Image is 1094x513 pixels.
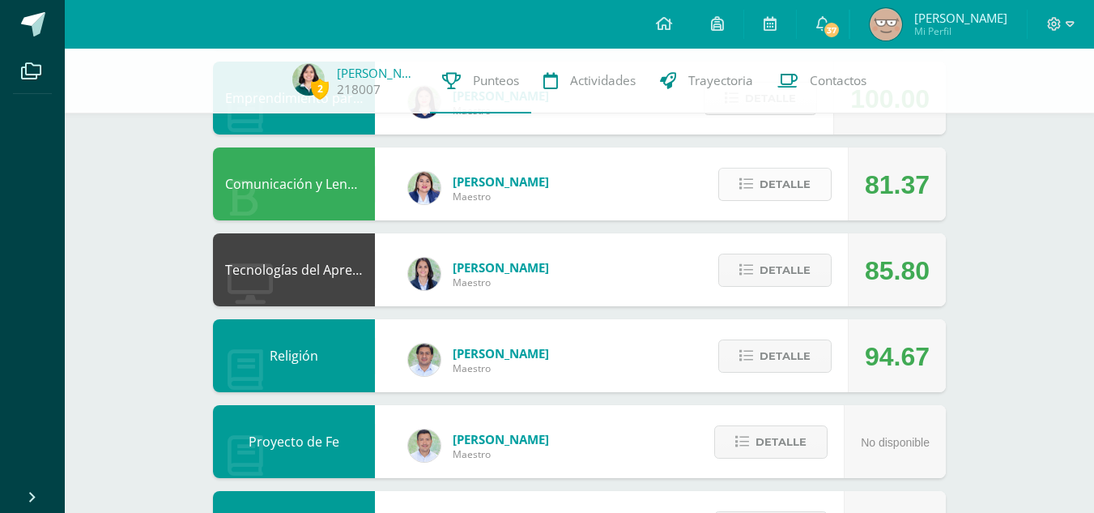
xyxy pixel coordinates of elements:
[823,21,841,39] span: 37
[718,168,832,201] button: Detalle
[473,72,519,89] span: Punteos
[408,344,441,376] img: f767cae2d037801592f2ba1a5db71a2a.png
[213,319,375,392] div: Religión
[718,254,832,287] button: Detalle
[870,8,902,41] img: 7ba1596e4feba066842da6514df2b212.png
[337,65,418,81] a: [PERSON_NAME]
[865,320,930,393] div: 94.67
[408,172,441,204] img: 97caf0f34450839a27c93473503a1ec1.png
[453,345,549,361] span: [PERSON_NAME]
[714,425,828,459] button: Detalle
[292,63,325,96] img: 5bf59a8f1d34e40244a609435b7dd35c.png
[213,147,375,220] div: Comunicación y Lenguaje, Idioma Español
[213,233,375,306] div: Tecnologías del Aprendizaje y la Comunicación: Computación
[760,169,811,199] span: Detalle
[453,447,549,461] span: Maestro
[453,361,549,375] span: Maestro
[453,276,549,289] span: Maestro
[430,49,531,113] a: Punteos
[914,24,1007,38] span: Mi Perfil
[718,340,832,373] button: Detalle
[760,255,811,285] span: Detalle
[453,190,549,203] span: Maestro
[861,436,930,449] span: No disponible
[531,49,648,113] a: Actividades
[688,72,753,89] span: Trayectoria
[408,258,441,290] img: 7489ccb779e23ff9f2c3e89c21f82ed0.png
[760,341,811,371] span: Detalle
[311,79,329,99] span: 2
[453,259,549,276] span: [PERSON_NAME]
[408,430,441,462] img: 585d333ccf69bb1c6e5868c8cef08dba.png
[756,427,807,457] span: Detalle
[337,81,381,98] a: 218007
[914,10,1007,26] span: [PERSON_NAME]
[570,72,636,89] span: Actividades
[810,72,866,89] span: Contactos
[765,49,879,113] a: Contactos
[453,431,549,447] span: [PERSON_NAME]
[865,234,930,307] div: 85.80
[865,148,930,221] div: 81.37
[648,49,765,113] a: Trayectoria
[213,405,375,478] div: Proyecto de Fe
[453,173,549,190] span: [PERSON_NAME]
